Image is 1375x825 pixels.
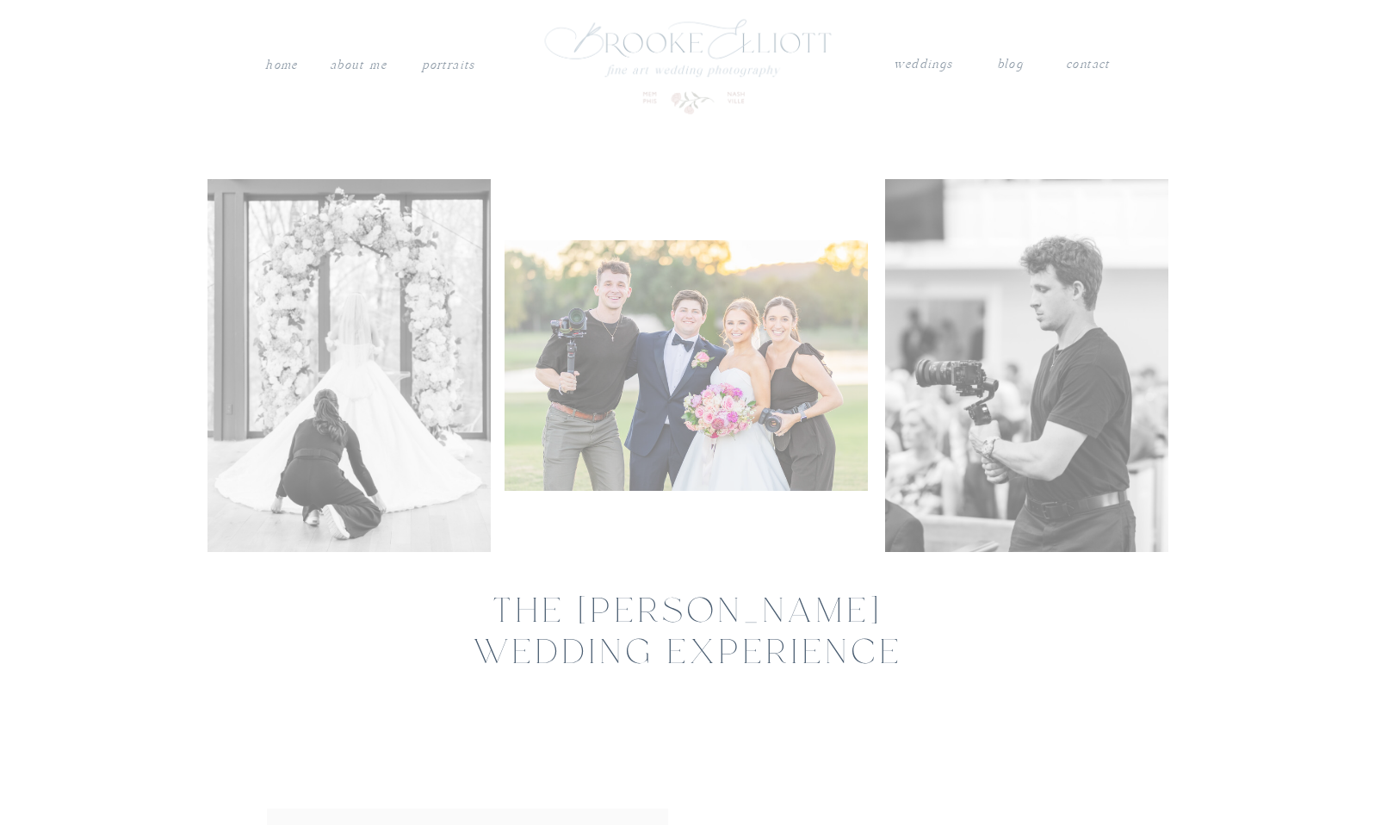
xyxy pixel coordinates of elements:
a: contact [1066,53,1111,71]
a: About me [328,54,389,77]
a: Home [265,54,299,77]
a: blog [997,53,1023,76]
a: weddings [894,53,954,76]
h2: The [PERSON_NAME] wedding experience [465,592,912,626]
a: PORTRAITS [420,54,478,71]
